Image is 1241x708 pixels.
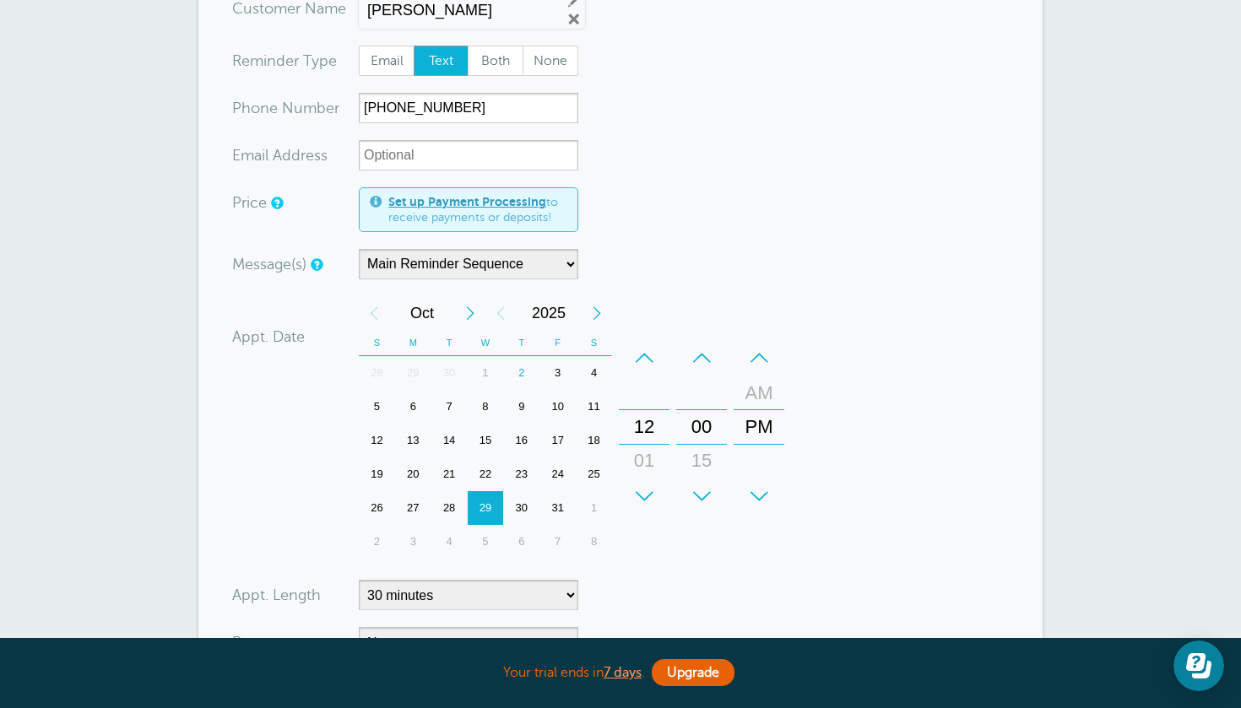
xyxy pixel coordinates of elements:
div: Sunday, October 12 [359,424,395,457]
a: 7 days [604,665,642,680]
span: ne Nu [260,100,303,116]
div: 31 [539,491,576,525]
div: 17 [539,424,576,457]
div: 3 [539,356,576,390]
div: Tuesday, November 4 [431,525,468,559]
label: Price [232,195,267,210]
div: Friday, October 10 [539,390,576,424]
div: 29 [468,491,504,525]
div: 12 [624,410,664,444]
label: Text [414,46,469,76]
div: Tuesday, October 14 [431,424,468,457]
div: mber [232,93,359,123]
div: Thursday, October 30 [503,491,539,525]
label: Repeat [232,635,280,650]
span: Ema [232,148,262,163]
label: Appt. Length [232,587,321,603]
div: 5 [468,525,504,559]
th: F [539,330,576,356]
div: 29 [395,356,431,390]
div: 4 [576,356,612,390]
div: 8 [468,390,504,424]
span: Pho [232,100,260,116]
div: 25 [576,457,612,491]
div: 21 [431,457,468,491]
div: Tuesday, October 28 [431,491,468,525]
div: PM [739,410,779,444]
a: An optional price for the appointment. If you set a price, you can include a payment link in your... [271,197,281,208]
div: 30 [681,478,722,511]
div: 18 [576,424,612,457]
div: 1 [576,491,612,525]
div: Thursday, October 16 [503,424,539,457]
label: None [523,46,578,76]
div: 7 [539,525,576,559]
div: 2 [359,525,395,559]
label: Both [468,46,523,76]
div: Thursday, October 23 [503,457,539,491]
div: 15 [468,424,504,457]
div: Saturday, October 11 [576,390,612,424]
span: October [389,296,455,330]
div: Friday, November 7 [539,525,576,559]
div: 14 [431,424,468,457]
span: None [523,46,577,75]
th: S [359,330,395,356]
div: Friday, October 3 [539,356,576,390]
div: Wednesday, November 5 [468,525,504,559]
a: Simple templates and custom messages will use the reminder schedule set under Settings > Reminder... [311,259,321,270]
div: Sunday, October 5 [359,390,395,424]
span: il Add [262,148,301,163]
label: Message(s) [232,257,306,272]
div: Sunday, September 28 [359,356,395,390]
div: 28 [359,356,395,390]
div: Friday, October 24 [539,457,576,491]
div: Thursday, November 6 [503,525,539,559]
div: 24 [539,457,576,491]
label: Appt. Date [232,329,305,344]
div: 6 [395,390,431,424]
th: W [468,330,504,356]
div: Tuesday, October 21 [431,457,468,491]
th: T [431,330,468,356]
div: Monday, October 20 [395,457,431,491]
div: ress [232,140,359,170]
div: 00 [681,410,722,444]
div: Next Year [582,296,612,330]
div: 23 [503,457,539,491]
div: Saturday, October 18 [576,424,612,457]
a: Set up Payment Processing [388,195,546,208]
div: 16 [503,424,539,457]
div: 15 [681,444,722,478]
span: Both [469,46,523,75]
div: Sunday, October 19 [359,457,395,491]
div: Minutes [676,341,727,513]
div: 4 [431,525,468,559]
span: to receive payments or deposits! [388,195,567,224]
div: Wednesday, October 8 [468,390,504,424]
div: 13 [395,424,431,457]
span: Text [415,46,469,75]
div: Thursday, October 9 [503,390,539,424]
div: Wednesday, October 1 [468,356,504,390]
div: Next Month [455,296,485,330]
iframe: Resource center [1173,640,1224,691]
div: 12 [359,424,395,457]
span: Email [360,46,414,75]
div: 30 [503,491,539,525]
div: 19 [359,457,395,491]
div: Hours [619,341,669,513]
div: Saturday, October 25 [576,457,612,491]
div: Tuesday, September 30 [431,356,468,390]
div: Friday, October 31 [539,491,576,525]
div: Sunday, November 2 [359,525,395,559]
div: 27 [395,491,431,525]
span: 2025 [516,296,582,330]
div: Your trial ends in . [198,655,1043,691]
div: Wednesday, October 15 [468,424,504,457]
div: 5 [359,390,395,424]
span: tomer N [259,1,317,16]
a: Remove [566,12,582,27]
div: Friday, October 17 [539,424,576,457]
